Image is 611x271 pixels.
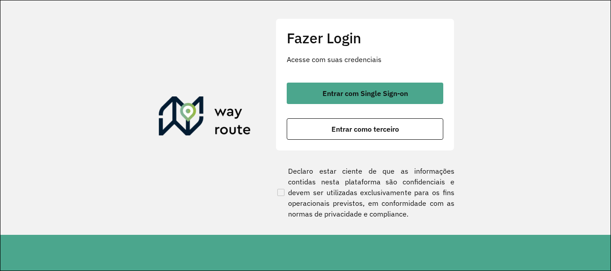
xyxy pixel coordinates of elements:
h2: Fazer Login [287,29,443,46]
span: Entrar com Single Sign-on [322,90,408,97]
span: Entrar como terceiro [331,125,399,133]
img: Roteirizador AmbevTech [159,96,251,139]
button: button [287,118,443,140]
p: Acesse com suas credenciais [287,54,443,65]
button: button [287,83,443,104]
label: Declaro estar ciente de que as informações contidas nesta plataforma são confidenciais e devem se... [276,166,454,219]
